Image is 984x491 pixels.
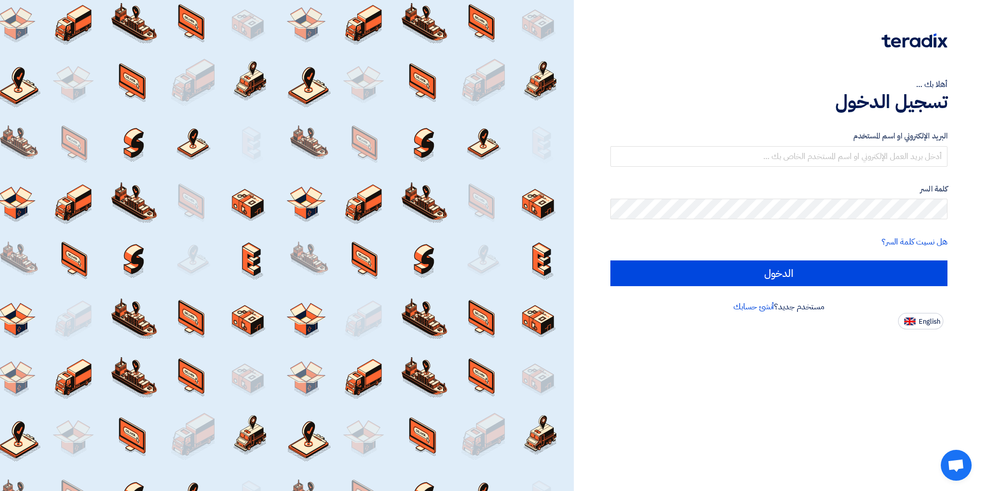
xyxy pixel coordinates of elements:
[610,146,947,167] input: أدخل بريد العمل الإلكتروني او اسم المستخدم الخاص بك ...
[904,318,916,325] img: en-US.png
[610,130,947,142] label: البريد الإلكتروني او اسم المستخدم
[733,301,774,313] a: أنشئ حسابك
[610,78,947,91] div: أهلا بك ...
[610,91,947,113] h1: تسجيل الدخول
[610,301,947,313] div: مستخدم جديد؟
[898,313,943,329] button: English
[610,260,947,286] input: الدخول
[919,318,940,325] span: English
[941,450,972,481] div: Open chat
[610,183,947,195] label: كلمة السر
[882,33,947,48] img: Teradix logo
[882,236,947,248] a: هل نسيت كلمة السر؟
